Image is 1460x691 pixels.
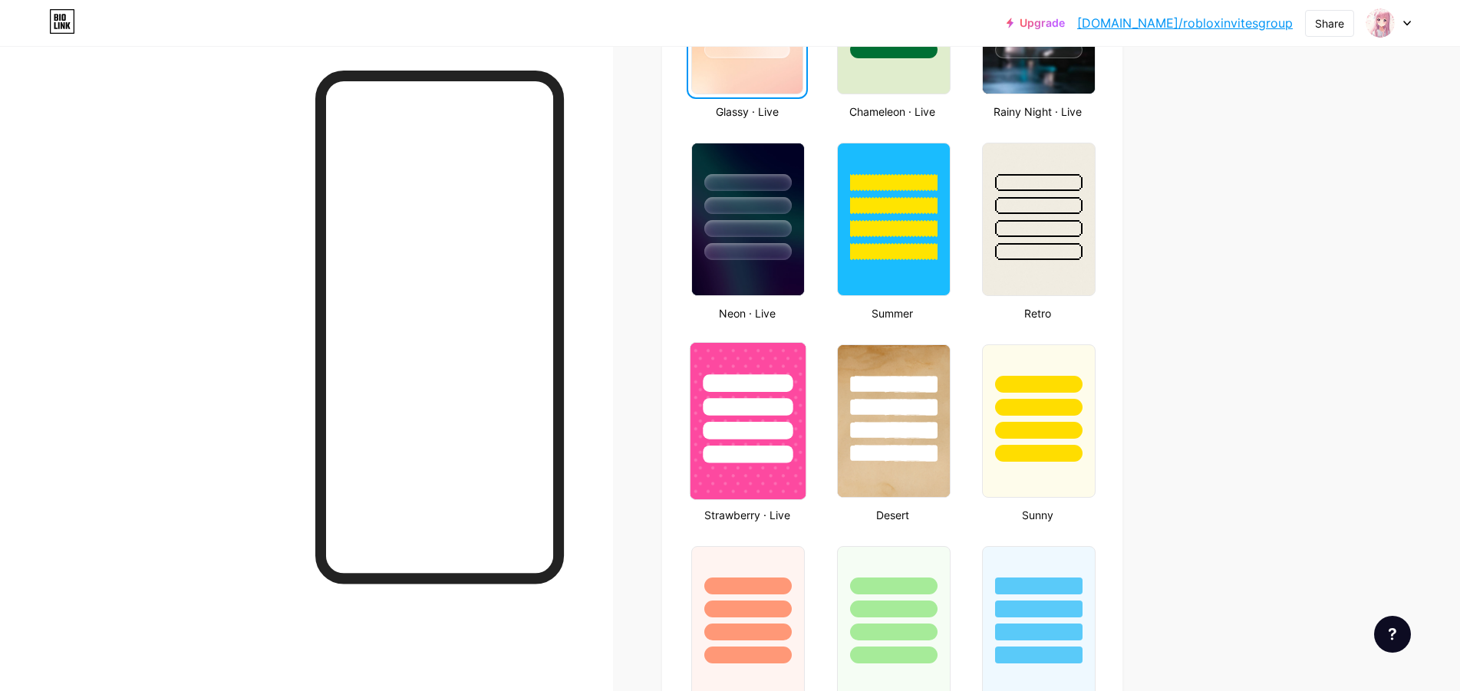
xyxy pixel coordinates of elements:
div: Retro [977,305,1098,321]
div: Summer [832,305,953,321]
div: Neon · Live [687,305,807,321]
div: Rainy Night · Live [977,104,1098,120]
div: Chameleon · Live [832,104,953,120]
div: Share [1315,15,1344,31]
div: Strawberry · Live [687,507,807,523]
img: robloxinvitesgroup [1366,8,1395,38]
a: Upgrade [1007,17,1065,29]
div: Sunny [977,507,1098,523]
a: [DOMAIN_NAME]/robloxinvitesgroup [1077,14,1293,32]
div: Glassy · Live [687,104,807,120]
img: strawberry.png [690,343,806,499]
div: Desert [832,507,953,523]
